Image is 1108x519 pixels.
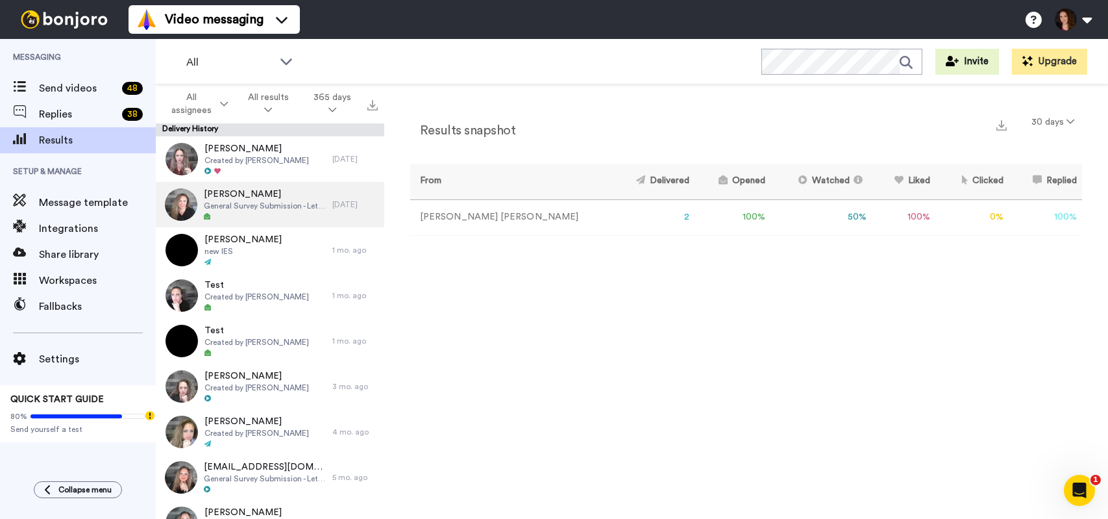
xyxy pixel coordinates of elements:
[332,245,378,255] div: 1 mo. ago
[236,86,301,122] button: All results
[1012,49,1087,75] button: Upgrade
[204,383,309,393] span: Created by [PERSON_NAME]
[1009,199,1082,235] td: 100 %
[204,474,326,484] span: General Survey Submission - Lets Help!!
[166,143,198,175] img: 953a7851-1a47-48f2-9905-2ef41091b0cb-thumb.jpg
[1009,164,1082,199] th: Replied
[166,91,217,117] span: All assignees
[332,472,378,483] div: 5 mo. ago
[204,506,319,519] span: [PERSON_NAME]
[996,120,1007,131] img: export.svg
[156,455,384,500] a: [EMAIL_ADDRESS][DOMAIN_NAME]General Survey Submission - Lets Help!!5 mo. ago
[166,325,198,357] img: 6e3f3a79-9814-4dfa-b662-0a17d8bc567c-thumb.jpg
[144,410,156,422] div: Tooltip anchor
[156,123,384,136] div: Delivery History
[332,290,378,301] div: 1 mo. ago
[39,195,156,210] span: Message template
[156,318,384,364] a: TestCreated by [PERSON_NAME]1 mo. ago
[204,246,282,257] span: new IES
[39,221,156,236] span: Integrations
[611,199,695,235] td: 2
[204,188,326,201] span: [PERSON_NAME]
[10,424,145,435] span: Send yourself a test
[695,199,770,235] td: 100 %
[156,364,384,409] a: [PERSON_NAME]Created by [PERSON_NAME]3 mo. ago
[58,485,112,495] span: Collapse menu
[695,164,770,199] th: Opened
[166,370,198,403] img: 34f06117-a621-49d2-b28f-c0557567208b-thumb.jpg
[935,164,1009,199] th: Clicked
[204,142,309,155] span: [PERSON_NAME]
[935,199,1009,235] td: 0 %
[136,9,157,30] img: vm-color.svg
[410,199,611,235] td: [PERSON_NAME] [PERSON_NAME]
[165,188,197,221] img: 4fb369e6-0856-48e2-bde8-97e2558a6980-thumb.jpg
[165,461,197,494] img: 24544e15-8f6d-4047-bd5a-cc9f7085cea6-thumb.jpg
[332,381,378,392] div: 3 mo. ago
[186,55,273,70] span: All
[39,81,117,96] span: Send videos
[165,10,264,29] span: Video messaging
[992,115,1011,134] button: Export a summary of each team member’s results that match this filter now.
[204,279,309,292] span: Test
[158,86,236,122] button: All assignees
[1090,475,1101,485] span: 1
[770,199,872,235] td: 50 %
[204,461,326,474] span: [EMAIL_ADDRESS][DOMAIN_NAME]
[156,182,384,227] a: [PERSON_NAME]General Survey Submission - Lets Help!![DATE]
[611,164,695,199] th: Delivered
[34,481,122,498] button: Collapse menu
[872,164,935,199] th: Liked
[410,123,515,138] h2: Results snapshot
[166,279,198,312] img: 25c4cc46-7755-4f06-839a-7e4a5a4af781-thumb.jpg
[935,49,999,75] button: Invite
[204,415,309,428] span: [PERSON_NAME]
[156,136,384,182] a: [PERSON_NAME]Created by [PERSON_NAME][DATE]
[204,155,309,166] span: Created by [PERSON_NAME]
[10,411,27,422] span: 80%
[204,233,282,246] span: [PERSON_NAME]
[39,299,156,314] span: Fallbacks
[204,324,309,337] span: Test
[204,292,309,302] span: Created by [PERSON_NAME]
[39,273,156,288] span: Workspaces
[204,337,309,348] span: Created by [PERSON_NAME]
[301,86,363,122] button: 365 days
[39,351,156,367] span: Settings
[122,108,143,121] div: 38
[770,164,872,199] th: Watched
[166,234,198,266] img: 9e806381-121a-4dbe-8c5d-66616c5d77ed-thumb.jpg
[156,227,384,273] a: [PERSON_NAME]new IES1 mo. ago
[16,10,113,29] img: bj-logo-header-white.svg
[122,82,143,95] div: 48
[332,199,378,210] div: [DATE]
[166,416,198,448] img: 3d291ed9-1167-4a4b-94ad-1f33f6114f75-thumb.jpg
[332,154,378,164] div: [DATE]
[10,395,104,404] span: QUICK START GUIDE
[204,428,309,438] span: Created by [PERSON_NAME]
[204,201,326,211] span: General Survey Submission - Lets Help!!
[204,370,309,383] span: [PERSON_NAME]
[410,164,611,199] th: From
[39,133,156,148] span: Results
[363,94,382,114] button: Export all results that match these filters now.
[156,273,384,318] a: TestCreated by [PERSON_NAME]1 mo. ago
[39,107,117,122] span: Replies
[367,100,378,110] img: export.svg
[332,336,378,346] div: 1 mo. ago
[1064,475,1095,506] iframe: Intercom live chat
[872,199,935,235] td: 100 %
[39,247,156,262] span: Share library
[332,427,378,437] div: 4 mo. ago
[1024,110,1082,134] button: 30 days
[156,409,384,455] a: [PERSON_NAME]Created by [PERSON_NAME]4 mo. ago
